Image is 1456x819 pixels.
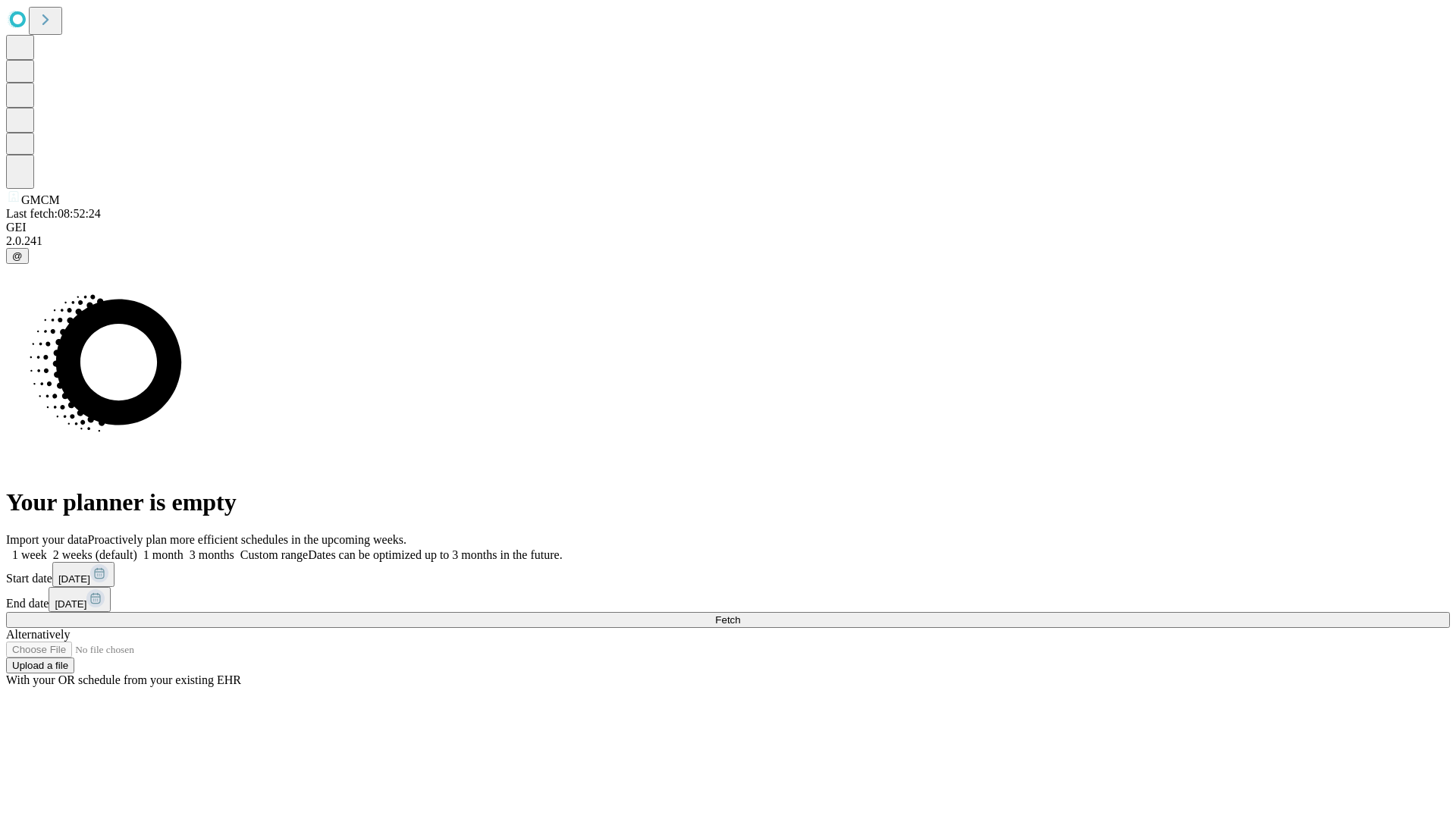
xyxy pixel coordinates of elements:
[6,248,29,264] button: @
[55,598,86,610] span: [DATE]
[190,548,234,561] span: 3 months
[6,612,1450,628] button: Fetch
[6,221,1450,234] div: GEI
[6,657,74,673] button: Upload a file
[53,548,137,561] span: 2 weeks (default)
[49,587,111,612] button: [DATE]
[240,548,308,561] span: Custom range
[6,533,88,546] span: Import your data
[6,207,101,220] span: Last fetch: 08:52:24
[88,533,406,546] span: Proactively plan more efficient schedules in the upcoming weeks.
[21,193,60,206] span: GMCM
[58,573,90,585] span: [DATE]
[12,548,47,561] span: 1 week
[308,548,562,561] span: Dates can be optimized up to 3 months in the future.
[52,562,115,587] button: [DATE]
[6,587,1450,612] div: End date
[6,234,1450,248] div: 2.0.241
[6,562,1450,587] div: Start date
[6,628,70,641] span: Alternatively
[6,673,241,686] span: With your OR schedule from your existing EHR
[12,250,23,262] span: @
[6,488,1450,516] h1: Your planner is empty
[143,548,184,561] span: 1 month
[715,614,740,626] span: Fetch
